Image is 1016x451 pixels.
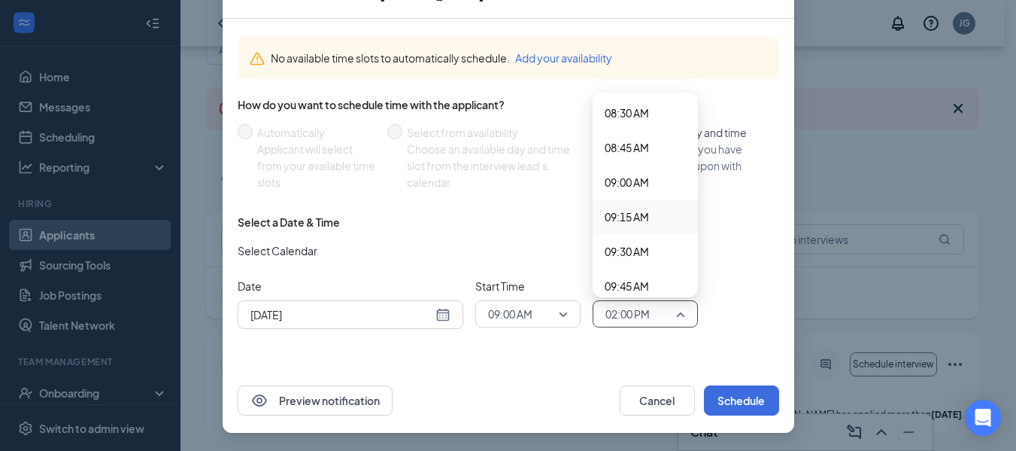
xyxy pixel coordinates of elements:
span: 09:00 AM [488,303,532,325]
div: Applicant will select from your available time slots [257,141,375,190]
button: Schedule [704,385,779,416]
div: Choose an available day and time slot from the interview lead’s calendar [407,141,585,190]
span: Date [238,278,463,294]
svg: Eye [250,392,268,410]
span: 09:00 AM [605,174,649,190]
span: 09:30 AM [605,243,649,260]
span: 09:45 AM [605,278,649,294]
div: How do you want to schedule time with the applicant? [238,97,779,112]
span: 08:45 AM [605,139,649,156]
span: Select Calendar [238,242,317,259]
div: Automatically [257,124,375,141]
span: 08:30 AM [605,105,649,121]
div: Select a Date & Time [238,215,340,230]
div: Select from availability [407,124,585,141]
span: 09:15 AM [605,209,649,225]
input: Aug 27, 2025 [250,306,432,323]
button: Cancel [620,385,695,416]
div: Open Intercom Messenger [965,400,1001,436]
div: No available time slots to automatically schedule. [271,50,767,66]
button: EyePreview notification [238,385,393,416]
span: 02:00 PM [605,303,650,325]
button: Add your availability [515,50,612,66]
svg: Warning [250,51,265,66]
span: Start Time [475,278,581,294]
